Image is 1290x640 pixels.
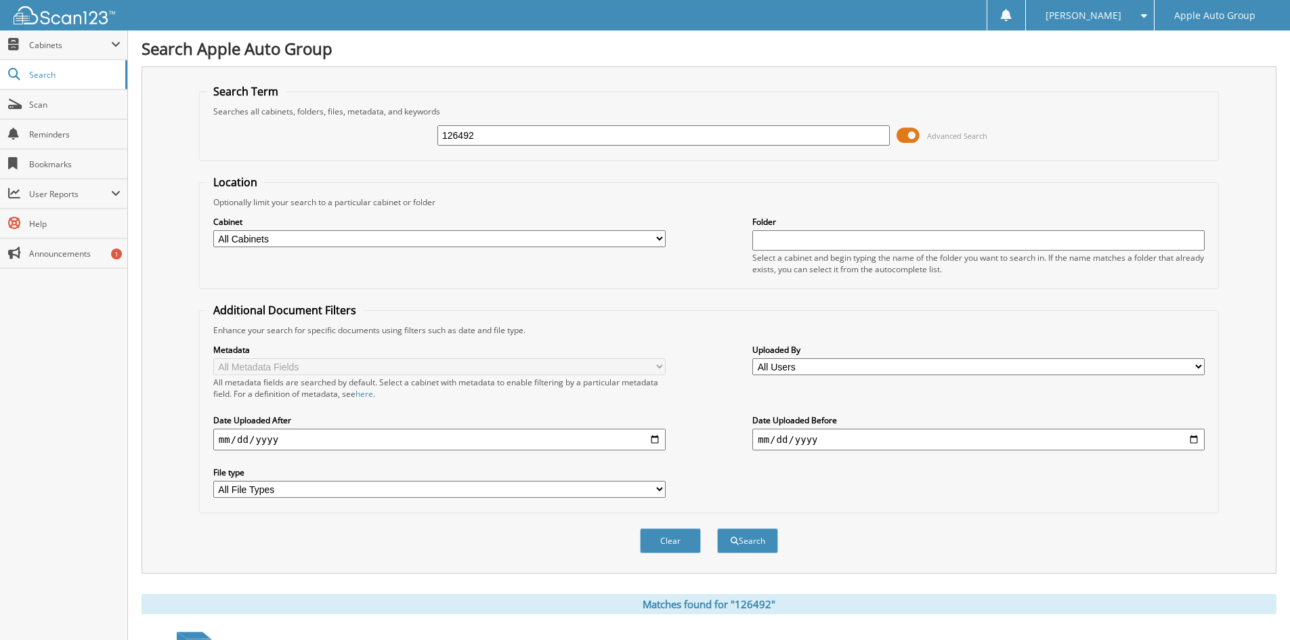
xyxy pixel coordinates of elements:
[207,324,1211,336] div: Enhance your search for specific documents using filters such as date and file type.
[1046,12,1121,20] span: [PERSON_NAME]
[29,39,111,51] span: Cabinets
[752,216,1205,228] label: Folder
[213,216,666,228] label: Cabinet
[752,344,1205,356] label: Uploaded By
[142,594,1276,614] div: Matches found for "126492"
[142,37,1276,60] h1: Search Apple Auto Group
[717,528,778,553] button: Search
[640,528,701,553] button: Clear
[213,467,666,478] label: File type
[213,429,666,450] input: start
[213,377,666,400] div: All metadata fields are searched by default. Select a cabinet with metadata to enable filtering b...
[207,196,1211,208] div: Optionally limit your search to a particular cabinet or folder
[29,99,121,110] span: Scan
[29,158,121,170] span: Bookmarks
[29,69,119,81] span: Search
[207,106,1211,117] div: Searches all cabinets, folders, files, metadata, and keywords
[29,188,111,200] span: User Reports
[14,6,115,24] img: scan123-logo-white.svg
[927,131,987,141] span: Advanced Search
[207,84,285,99] legend: Search Term
[1174,12,1255,20] span: Apple Auto Group
[207,175,264,190] legend: Location
[29,248,121,259] span: Announcements
[213,414,666,426] label: Date Uploaded After
[356,388,373,400] a: here
[752,252,1205,275] div: Select a cabinet and begin typing the name of the folder you want to search in. If the name match...
[111,249,122,259] div: 1
[29,218,121,230] span: Help
[29,129,121,140] span: Reminders
[207,303,363,318] legend: Additional Document Filters
[752,429,1205,450] input: end
[752,414,1205,426] label: Date Uploaded Before
[213,344,666,356] label: Metadata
